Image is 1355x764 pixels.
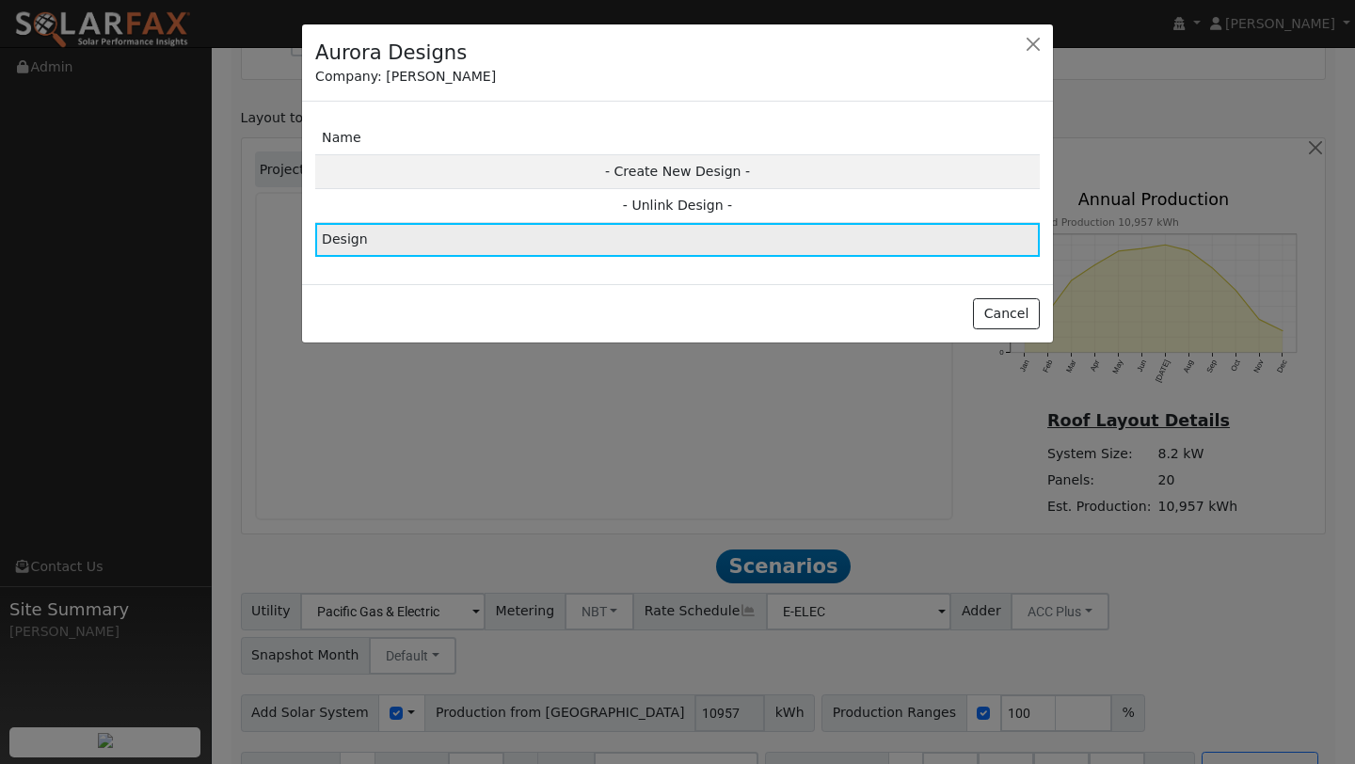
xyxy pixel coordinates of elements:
td: Name [315,121,1040,155]
td: - Unlink Design - [315,189,1040,223]
td: Design [315,223,1040,257]
div: Company: [PERSON_NAME] [315,67,1040,87]
button: Cancel [973,298,1040,330]
td: - Create New Design - [315,154,1040,188]
h4: Aurora Designs [315,38,467,68]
